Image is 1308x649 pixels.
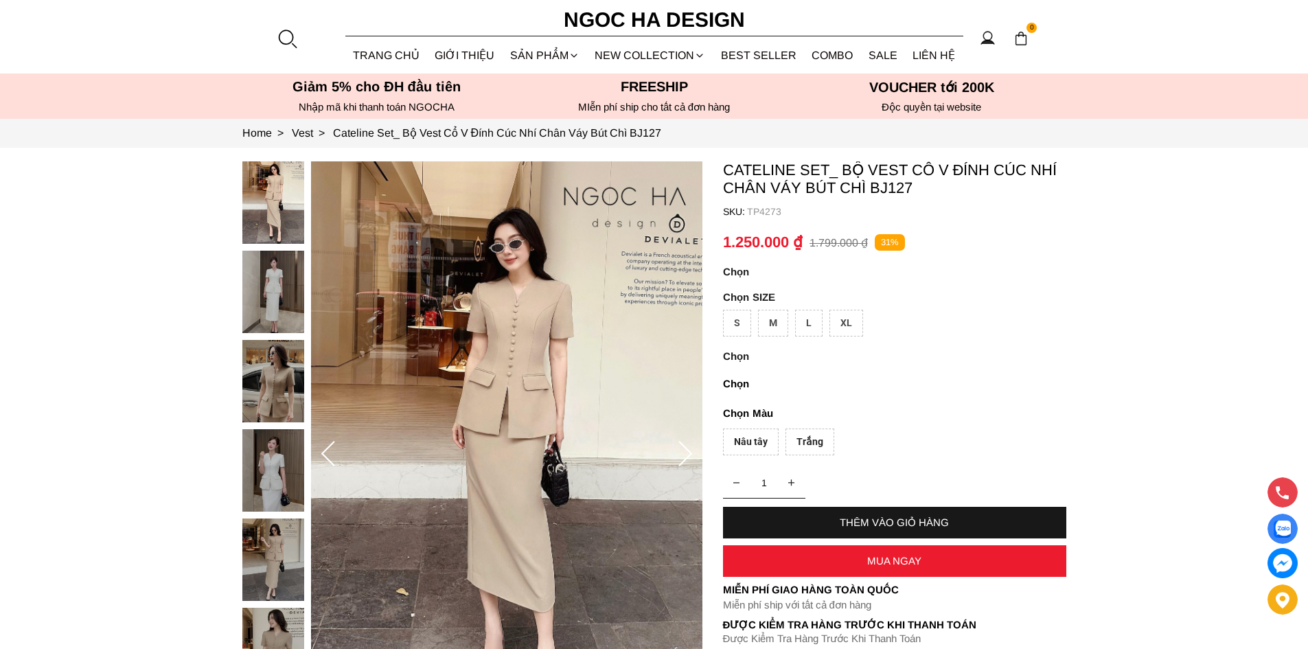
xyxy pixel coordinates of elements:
a: NEW COLLECTION [587,37,713,73]
div: SẢN PHẨM [503,37,588,73]
a: LIÊN HỆ [905,37,963,73]
h6: Độc quyền tại website [797,101,1066,113]
div: S [723,310,751,337]
img: Cateline Set_ Bộ Vest Cổ V Đính Cúc Nhí Chân Váy Bút Chì BJ127_mini_0 [242,161,304,244]
div: MUA NGAY [723,555,1066,567]
a: BEST SELLER [713,37,805,73]
img: Cateline Set_ Bộ Vest Cổ V Đính Cúc Nhí Chân Váy Bút Chì BJ127_mini_3 [242,429,304,512]
a: TRANG CHỦ [345,37,428,73]
p: Cateline Set_ Bộ Vest Cổ V Đính Cúc Nhí Chân Váy Bút Chì BJ127 [723,161,1066,197]
p: SIZE [723,291,1066,303]
a: Ngoc Ha Design [551,3,757,36]
h6: MIễn phí ship cho tất cả đơn hàng [520,101,789,113]
div: Nâu tây [723,429,779,455]
div: THÊM VÀO GIỎ HÀNG [723,516,1066,528]
a: GIỚI THIỆU [427,37,503,73]
img: Cateline Set_ Bộ Vest Cổ V Đính Cúc Nhí Chân Váy Bút Chì BJ127_mini_2 [242,340,304,422]
span: > [313,127,330,139]
a: SALE [861,37,906,73]
div: M [758,310,788,337]
font: Miễn phí ship với tất cả đơn hàng [723,599,871,611]
font: Miễn phí giao hàng toàn quốc [723,584,899,595]
div: XL [829,310,863,337]
h5: VOUCHER tới 200K [797,79,1066,95]
font: Giảm 5% cho ĐH đầu tiên [292,79,461,94]
span: > [272,127,289,139]
a: Link to Cateline Set_ Bộ Vest Cổ V Đính Cúc Nhí Chân Váy Bút Chì BJ127 [333,127,662,139]
div: Trắng [785,429,834,455]
p: 1.250.000 ₫ [723,234,803,251]
img: Cateline Set_ Bộ Vest Cổ V Đính Cúc Nhí Chân Váy Bút Chì BJ127_mini_4 [242,519,304,601]
a: Display image [1267,514,1298,544]
p: TP4273 [747,206,1066,217]
p: Được Kiểm Tra Hàng Trước Khi Thanh Toán [723,619,1066,631]
a: Link to Vest [292,127,333,139]
font: Freeship [621,79,688,94]
a: Combo [804,37,861,73]
div: L [795,310,823,337]
p: Được Kiểm Tra Hàng Trước Khi Thanh Toán [723,633,1066,645]
p: 1.799.000 ₫ [810,236,868,249]
img: Cateline Set_ Bộ Vest Cổ V Đính Cúc Nhí Chân Váy Bút Chì BJ127_mini_1 [242,251,304,333]
img: Display image [1274,521,1291,538]
p: 31% [875,234,905,251]
input: Quantity input [723,469,805,497]
span: 0 [1026,23,1037,34]
font: Nhập mã khi thanh toán NGOCHA [299,101,455,113]
img: img-CART-ICON-ksit0nf1 [1013,31,1029,46]
p: Màu [723,405,1066,422]
a: Link to Home [242,127,292,139]
a: messenger [1267,548,1298,578]
h6: SKU: [723,206,747,217]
